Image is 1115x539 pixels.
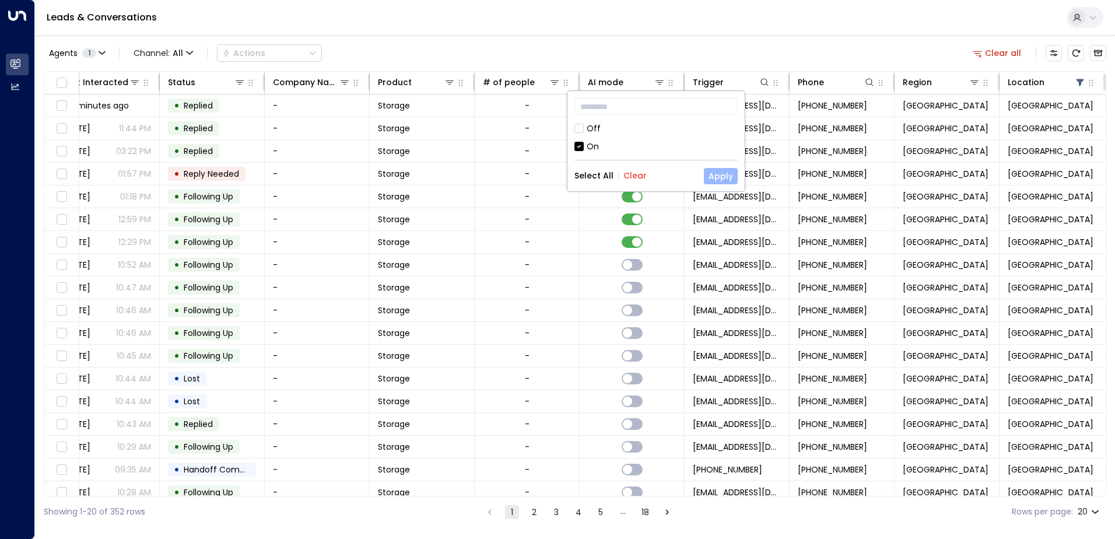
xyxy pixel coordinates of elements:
[483,75,560,89] div: # of people
[903,191,988,202] span: Birmingham
[184,191,233,202] span: Following Up
[1068,45,1084,61] span: Refresh
[378,236,410,248] span: Storage
[217,44,322,62] div: Button group with a nested menu
[82,48,96,58] span: 1
[903,145,988,157] span: Birmingham
[117,487,151,498] p: 10:28 AM
[174,118,180,138] div: •
[273,75,339,89] div: Company Name
[378,395,410,407] span: Storage
[903,441,988,453] span: Birmingham
[1008,75,1044,89] div: Location
[505,505,519,519] button: page 1
[117,350,151,362] p: 10:45 AM
[54,372,69,386] span: Toggle select row
[903,418,988,430] span: Birmingham
[184,418,213,430] span: Replied
[525,464,530,475] div: -
[1008,168,1093,180] span: Space Station Stirchley
[525,350,530,362] div: -
[54,258,69,272] span: Toggle select row
[265,185,370,208] td: -
[574,123,738,135] div: Off
[63,75,141,89] div: Last Interacted
[44,45,110,61] button: Agents1
[616,505,630,519] div: …
[587,123,601,135] div: Off
[174,437,180,457] div: •
[525,327,530,339] div: -
[119,123,151,134] p: 11:44 PM
[115,464,151,475] p: 09:35 AM
[693,373,781,384] span: leads@space-station.co.uk
[184,487,233,498] span: Following Up
[525,395,530,407] div: -
[1008,282,1093,293] span: Space Station Stirchley
[1008,418,1093,430] span: Space Station Stirchley
[798,350,867,362] span: +447934684817
[184,464,266,475] span: Handoff Completed
[116,282,151,293] p: 10:47 AM
[184,282,233,293] span: Following Up
[54,349,69,363] span: Toggle select row
[1012,506,1073,518] label: Rows per page:
[184,441,233,453] span: Following Up
[1090,45,1106,61] button: Archived Leads
[798,441,867,453] span: +447866774451
[116,304,151,316] p: 10:46 AM
[54,212,69,227] span: Toggle select row
[265,390,370,412] td: -
[184,213,233,225] span: Following Up
[63,100,129,111] span: 44 minutes ago
[1008,304,1093,316] span: Space Station Stirchley
[482,505,675,519] nav: pagination navigation
[174,255,180,275] div: •
[693,213,781,225] span: leads@space-station.co.uk
[265,413,370,435] td: -
[184,259,233,271] span: Following Up
[174,187,180,206] div: •
[378,191,410,202] span: Storage
[798,123,867,134] span: +447722673356
[1008,350,1093,362] span: Space Station Stirchley
[265,367,370,390] td: -
[798,75,875,89] div: Phone
[693,441,781,453] span: leads@space-station.co.uk
[265,254,370,276] td: -
[378,123,410,134] span: Storage
[265,231,370,253] td: -
[525,213,530,225] div: -
[525,236,530,248] div: -
[574,141,738,153] div: On
[54,167,69,181] span: Toggle select row
[54,326,69,341] span: Toggle select row
[54,99,69,113] span: Toggle select row
[798,373,867,384] span: +447544776168
[903,373,988,384] span: Birmingham
[903,236,988,248] span: Birmingham
[660,505,674,519] button: Go to next page
[168,75,246,89] div: Status
[174,300,180,320] div: •
[588,75,623,89] div: AI mode
[265,117,370,139] td: -
[693,464,762,475] span: +447866774451
[174,232,180,252] div: •
[54,144,69,159] span: Toggle select row
[378,327,410,339] span: Storage
[798,395,867,407] span: +447800652563
[174,209,180,229] div: •
[903,350,988,362] span: Birmingham
[54,394,69,409] span: Toggle select row
[798,213,867,225] span: +447852463258
[903,395,988,407] span: Birmingham
[174,391,180,411] div: •
[378,304,410,316] span: Storage
[174,460,180,480] div: •
[587,141,599,153] div: On
[798,168,867,180] span: +447526309582
[54,440,69,454] span: Toggle select row
[174,96,180,116] div: •
[54,190,69,204] span: Toggle select row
